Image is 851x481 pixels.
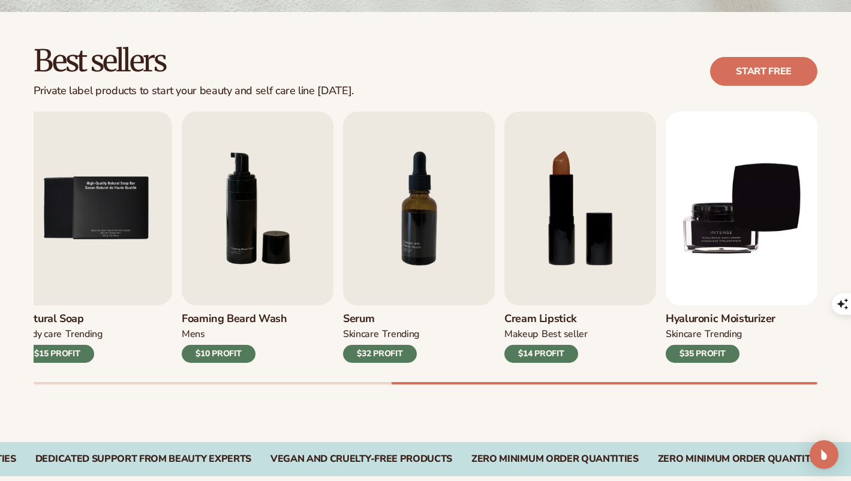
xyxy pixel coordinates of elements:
[810,440,838,469] div: Open Intercom Messenger
[343,112,495,363] a: 7 / 9
[182,112,333,363] a: 6 / 9
[34,46,354,77] h2: Best sellers
[666,345,739,363] div: $35 PROFIT
[666,312,775,326] h3: Hyaluronic moisturizer
[343,345,417,363] div: $32 PROFIT
[504,312,588,326] h3: Cream Lipstick
[504,345,578,363] div: $14 PROFIT
[658,453,825,465] div: Zero Minimum Order QuantitieS
[182,312,287,326] h3: Foaming beard wash
[666,328,701,341] div: SKINCARE
[270,453,452,465] div: Vegan and Cruelty-Free Products
[34,85,354,98] div: Private label products to start your beauty and self care line [DATE].
[20,328,62,341] div: BODY Care
[182,345,255,363] div: $10 PROFIT
[705,328,741,341] div: TRENDING
[382,328,419,341] div: TRENDING
[504,112,656,363] a: 8 / 9
[471,453,639,465] div: Zero Minimum Order QuantitieS
[65,328,102,341] div: TRENDING
[542,328,588,341] div: BEST SELLER
[504,328,538,341] div: MAKEUP
[35,453,251,465] div: DEDICATED SUPPORT FROM BEAUTY EXPERTS
[343,328,378,341] div: SKINCARE
[666,112,817,363] a: 9 / 9
[20,345,94,363] div: $15 PROFIT
[710,57,817,86] a: Start free
[343,312,419,326] h3: Serum
[20,112,172,363] a: 5 / 9
[20,312,103,326] h3: Natural Soap
[182,328,205,341] div: mens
